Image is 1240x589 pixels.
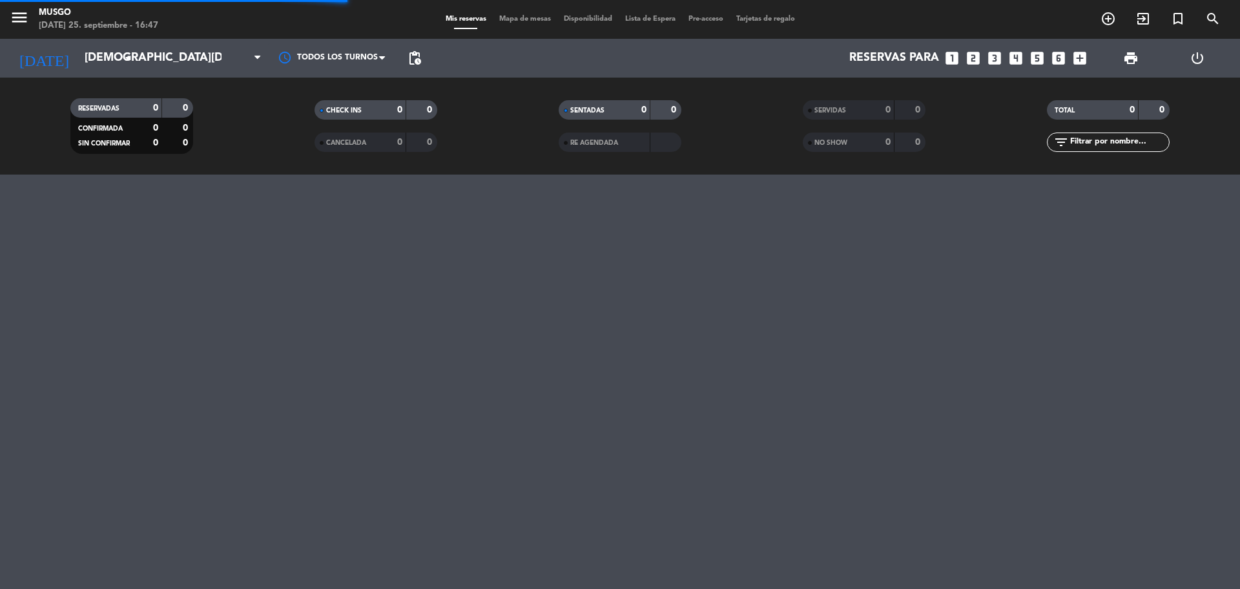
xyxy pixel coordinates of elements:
[1053,134,1069,150] i: filter_list
[1205,11,1221,27] i: search
[326,140,366,146] span: CANCELADA
[427,105,435,114] strong: 0
[814,107,846,114] span: SERVIDAS
[183,138,191,147] strong: 0
[619,16,682,23] span: Lista de Espera
[120,50,136,66] i: arrow_drop_down
[1130,105,1135,114] strong: 0
[682,16,730,23] span: Pre-acceso
[407,50,422,66] span: pending_actions
[153,103,158,112] strong: 0
[915,105,923,114] strong: 0
[641,105,646,114] strong: 0
[814,140,847,146] span: NO SHOW
[493,16,557,23] span: Mapa de mesas
[1071,50,1088,67] i: add_box
[1069,135,1169,149] input: Filtrar por nombre...
[1170,11,1186,27] i: turned_in_not
[1135,11,1151,27] i: exit_to_app
[1164,39,1230,78] div: LOG OUT
[153,138,158,147] strong: 0
[1159,105,1167,114] strong: 0
[671,105,679,114] strong: 0
[557,16,619,23] span: Disponibilidad
[10,8,29,27] i: menu
[183,103,191,112] strong: 0
[965,50,982,67] i: looks_two
[944,50,960,67] i: looks_one
[397,138,402,147] strong: 0
[1100,11,1116,27] i: add_circle_outline
[78,105,119,112] span: RESERVADAS
[10,44,78,72] i: [DATE]
[439,16,493,23] span: Mis reservas
[183,123,191,133] strong: 0
[78,140,130,147] span: SIN CONFIRMAR
[1055,107,1075,114] span: TOTAL
[39,19,158,32] div: [DATE] 25. septiembre - 16:47
[885,138,891,147] strong: 0
[153,123,158,133] strong: 0
[39,6,158,19] div: Musgo
[730,16,801,23] span: Tarjetas de regalo
[326,107,362,114] span: CHECK INS
[915,138,923,147] strong: 0
[78,125,123,132] span: CONFIRMADA
[427,138,435,147] strong: 0
[397,105,402,114] strong: 0
[1008,50,1024,67] i: looks_4
[570,140,618,146] span: RE AGENDADA
[1050,50,1067,67] i: looks_6
[1123,50,1139,66] span: print
[10,8,29,32] button: menu
[986,50,1003,67] i: looks_3
[1029,50,1046,67] i: looks_5
[849,52,939,65] span: Reservas para
[570,107,604,114] span: SENTADAS
[885,105,891,114] strong: 0
[1190,50,1205,66] i: power_settings_new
